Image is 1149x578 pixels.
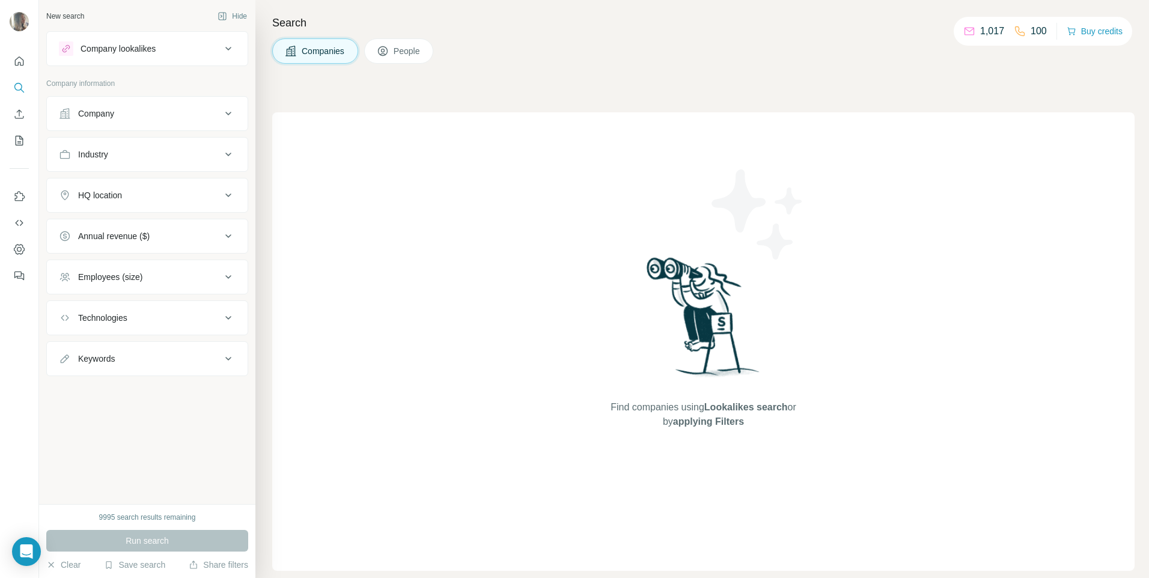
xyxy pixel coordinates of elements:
button: Company [47,99,248,128]
button: Buy credits [1067,23,1123,40]
div: Industry [78,148,108,160]
p: 1,017 [980,24,1004,38]
button: Quick start [10,50,29,72]
div: Technologies [78,312,127,324]
button: Hide [209,7,255,25]
button: Feedback [10,265,29,287]
button: Clear [46,559,81,571]
button: Employees (size) [47,263,248,291]
button: Technologies [47,303,248,332]
button: Use Surfe on LinkedIn [10,186,29,207]
div: Employees (size) [78,271,142,283]
button: My lists [10,130,29,151]
img: Surfe Illustration - Woman searching with binoculars [641,254,766,388]
img: Avatar [10,12,29,31]
div: Company lookalikes [81,43,156,55]
div: HQ location [78,189,122,201]
button: HQ location [47,181,248,210]
button: Use Surfe API [10,212,29,234]
img: Surfe Illustration - Stars [704,160,812,269]
button: Keywords [47,344,248,373]
div: Annual revenue ($) [78,230,150,242]
div: Company [78,108,114,120]
button: Search [10,77,29,99]
span: Companies [302,45,346,57]
p: 100 [1031,24,1047,38]
span: applying Filters [673,416,744,427]
button: Share filters [189,559,248,571]
button: Annual revenue ($) [47,222,248,251]
div: Keywords [78,353,115,365]
div: New search [46,11,84,22]
button: Enrich CSV [10,103,29,125]
div: Open Intercom Messenger [12,537,41,566]
button: Dashboard [10,239,29,260]
span: People [394,45,421,57]
button: Company lookalikes [47,34,248,63]
div: Watch our October Product update [347,2,513,29]
span: Lookalikes search [704,402,788,412]
h4: Search [272,14,1135,31]
button: Industry [47,140,248,169]
span: Find companies using or by [607,400,799,429]
p: Company information [46,78,248,89]
div: 9995 search results remaining [99,512,196,523]
button: Save search [104,559,165,571]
